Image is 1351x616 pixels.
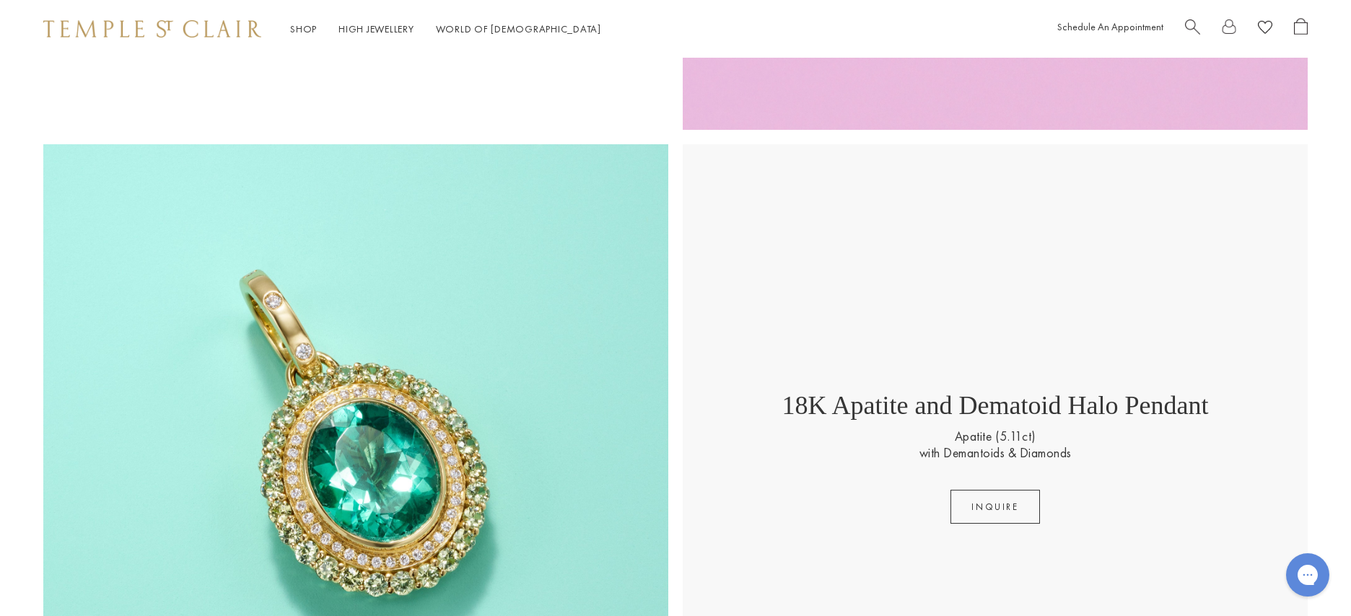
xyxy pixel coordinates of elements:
[950,490,1039,524] button: inquire
[919,444,1072,461] p: with Demantoids & Diamonds
[1258,18,1272,40] a: View Wishlist
[1057,20,1163,33] a: Schedule An Appointment
[436,22,601,35] a: World of [DEMOGRAPHIC_DATA]World of [DEMOGRAPHIC_DATA]
[782,390,1209,428] p: 18K Apatite and Dematoid Halo Pendant
[1294,18,1308,40] a: Open Shopping Bag
[1185,18,1200,40] a: Search
[338,22,414,35] a: High JewelleryHigh Jewellery
[43,20,261,38] img: Temple St. Clair
[1279,548,1337,602] iframe: Gorgias live chat messenger
[290,20,601,38] nav: Main navigation
[290,22,317,35] a: ShopShop
[955,428,1036,444] p: Apatite (5.11ct)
